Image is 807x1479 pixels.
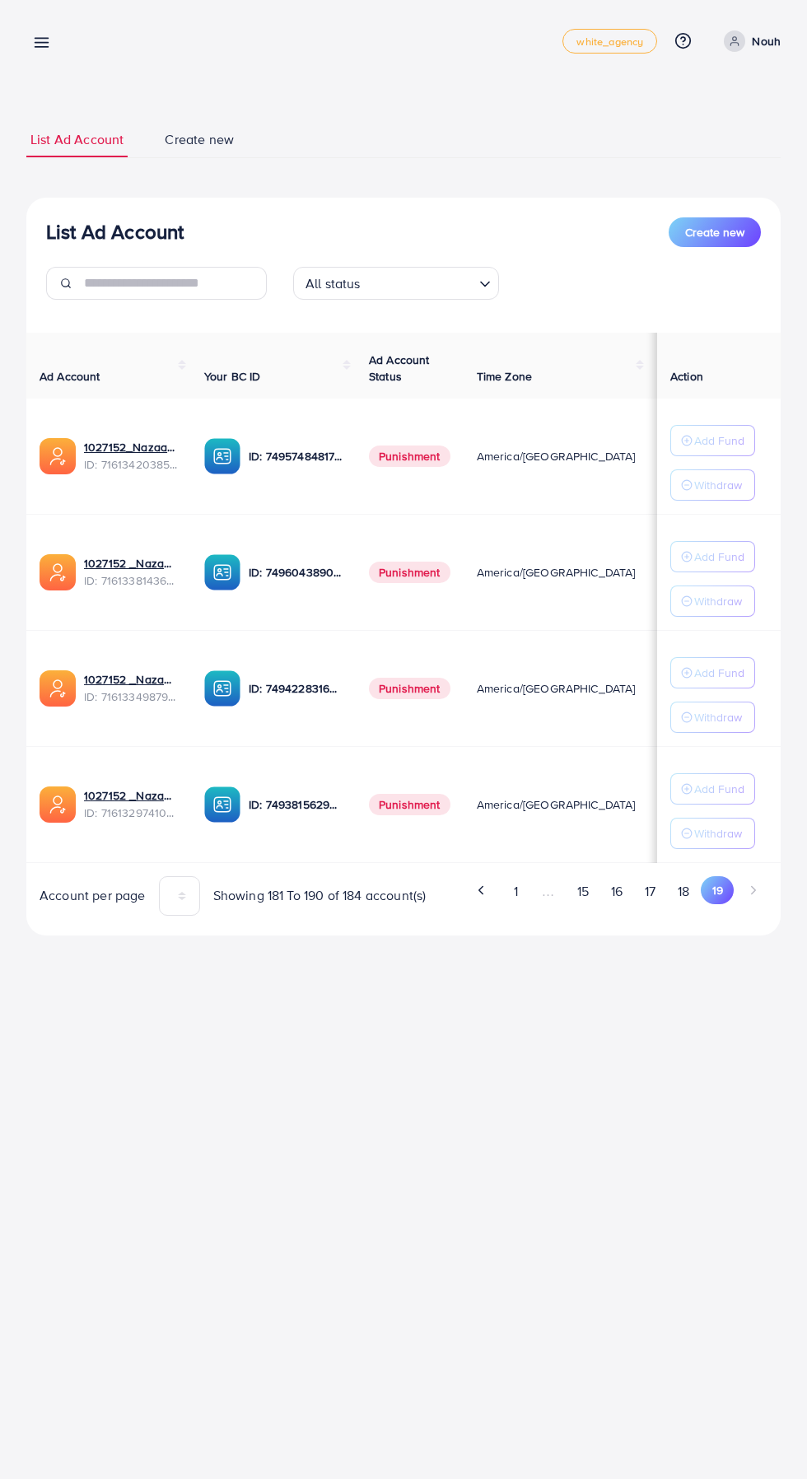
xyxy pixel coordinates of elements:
p: Add Fund [694,779,744,799]
span: America/[GEOGRAPHIC_DATA] [477,680,636,697]
img: ic-ads-acc.e4c84228.svg [40,438,76,474]
button: Go to page 15 [566,876,599,907]
span: List Ad Account [30,130,124,149]
img: ic-ba-acc.ded83a64.svg [204,786,240,823]
img: ic-ads-acc.e4c84228.svg [40,554,76,590]
div: Search for option [293,267,499,300]
span: America/[GEOGRAPHIC_DATA] [477,564,636,581]
button: Add Fund [670,657,755,688]
span: ID: 7161329741088243714 [84,805,178,821]
span: Create new [685,224,744,240]
a: white_agency [562,29,657,54]
p: ID: 7494228316518858759 [249,679,343,698]
span: Punishment [369,562,450,583]
button: Go to page 18 [667,876,701,907]
button: Withdraw [670,702,755,733]
button: Withdraw [670,469,755,501]
p: ID: 7495748481756266514 [249,446,343,466]
div: <span class='underline'>1027152 _Nazaagency_032</span></br>7161338143675858945 [84,555,178,589]
p: Add Fund [694,547,744,567]
span: Showing 181 To 190 of 184 account(s) [213,886,427,905]
span: ID: 7161338143675858945 [84,572,178,589]
div: <span class='underline'>1027152 _Nazaagency_020</span></br>7161329741088243714 [84,787,178,821]
button: Go to previous page [468,876,497,904]
p: Withdraw [694,475,742,495]
p: ID: 7493815629208977425 [249,795,343,814]
img: ic-ads-acc.e4c84228.svg [40,670,76,707]
p: Withdraw [694,707,742,727]
img: ic-ba-acc.ded83a64.svg [204,670,240,707]
span: Action [670,368,703,385]
span: All status [302,272,364,296]
a: Nouh [717,30,781,52]
button: Create new [669,217,761,247]
button: Go to page 16 [599,876,633,907]
button: Go to page 19 [701,876,734,904]
button: Add Fund [670,541,755,572]
input: Search for option [366,268,473,296]
button: Withdraw [670,818,755,849]
span: ID: 7161334987910971394 [84,688,178,705]
p: Add Fund [694,431,744,450]
button: Add Fund [670,773,755,805]
img: ic-ads-acc.e4c84228.svg [40,786,76,823]
span: Account per page [40,886,146,905]
span: Punishment [369,794,450,815]
button: Add Fund [670,425,755,456]
span: Ad Account [40,368,100,385]
p: Withdraw [694,823,742,843]
button: Go to page 17 [634,876,667,907]
span: ID: 7161342038565322754 [84,456,178,473]
img: ic-ba-acc.ded83a64.svg [204,438,240,474]
p: Add Fund [694,663,744,683]
span: Time Zone [477,368,532,385]
p: Withdraw [694,591,742,611]
a: 1027152 _Nazaagency_041 [84,671,178,688]
span: America/[GEOGRAPHIC_DATA] [477,448,636,464]
p: Nouh [752,31,781,51]
span: Your BC ID [204,368,261,385]
span: Punishment [369,678,450,699]
span: America/[GEOGRAPHIC_DATA] [477,796,636,813]
span: Create new [165,130,234,149]
a: 1027152 _Nazaagency_020 [84,787,178,804]
div: <span class='underline'>1027152_Nazaagency_031</span></br>7161342038565322754 [84,439,178,473]
img: ic-ba-acc.ded83a64.svg [204,554,240,590]
ul: Pagination [417,876,767,907]
span: Ad Account Status [369,352,430,385]
span: white_agency [576,36,643,47]
p: ID: 7496043890580914193 [249,562,343,582]
a: 1027152_Nazaagency_031 [84,439,178,455]
a: 1027152 _Nazaagency_032 [84,555,178,572]
h3: List Ad Account [46,220,184,244]
span: Punishment [369,446,450,467]
button: Withdraw [670,586,755,617]
div: <span class='underline'>1027152 _Nazaagency_041</span></br>7161334987910971394 [84,671,178,705]
button: Go to page 1 [501,876,530,907]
